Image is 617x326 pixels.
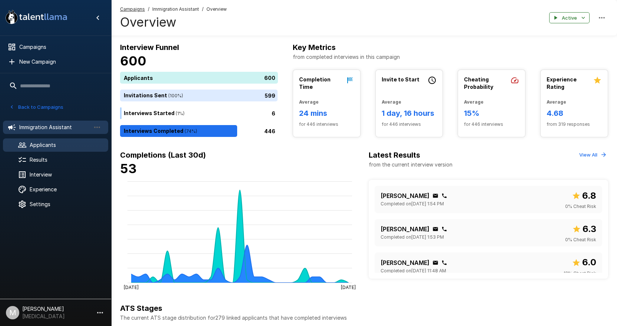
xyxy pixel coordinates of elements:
div: Click to copy [441,226,447,232]
span: Completed on [DATE] 1:53 PM [381,233,444,241]
h6: 15% [464,107,519,119]
tspan: [DATE] [341,284,356,290]
span: Completed on [DATE] 1:54 PM [381,200,444,208]
span: Overall score out of 10 [572,222,596,236]
div: Click to copy [441,193,447,199]
b: Latest Results [369,151,420,159]
span: / [202,6,203,13]
b: Interview Funnel [120,43,179,52]
div: Click to copy [432,193,438,199]
span: / [148,6,149,13]
span: 12 % Cheat Risk [564,270,596,277]
b: 600 [120,53,146,68]
button: Active [549,12,590,24]
h6: 1 day, 16 hours [382,107,437,119]
u: Campaigns [120,6,145,12]
h4: Overview [120,14,227,30]
b: Completion Time [299,76,331,90]
b: Average [547,99,566,105]
b: Completions (Last 30d) [120,151,206,159]
p: from the current interview version [369,161,452,168]
tspan: [DATE] [124,284,139,290]
b: Cheating Probability [464,76,493,90]
h6: 4.68 [547,107,602,119]
b: Key Metrics [293,43,336,52]
div: Click to copy [432,260,438,266]
span: 0 % Cheat Risk [565,203,596,210]
div: Click to copy [441,260,447,266]
span: for 446 interviews [299,121,354,128]
p: from completed interviews in this campaign [293,53,608,61]
span: for 446 interviews [382,121,437,128]
p: [PERSON_NAME] [381,258,429,267]
b: 6.3 [583,224,596,234]
b: Average [299,99,319,105]
p: The current ATS stage distribution for 279 linked applicants that have completed interviews [120,314,608,322]
b: ATS Stages [120,304,162,313]
h6: 24 mins [299,107,354,119]
b: Experience Rating [547,76,577,90]
b: 6.0 [582,257,596,268]
span: Immigration Assistant [152,6,199,13]
b: Average [464,99,484,105]
b: Invite to Start [382,76,419,83]
span: Completed on [DATE] 11:48 AM [381,267,446,275]
span: Overview [206,6,227,13]
p: 6 [272,110,275,117]
p: 599 [265,92,275,100]
b: 53 [120,161,137,176]
p: 446 [264,127,275,135]
div: Click to copy [432,226,438,232]
span: from 319 responses [547,121,602,128]
button: View All [577,149,608,161]
span: 0 % Cheat Risk [565,236,596,243]
b: 6.8 [582,190,596,201]
p: [PERSON_NAME] [381,225,429,233]
span: Overall score out of 10 [572,255,596,269]
p: [PERSON_NAME] [381,191,429,200]
span: Overall score out of 10 [572,189,596,203]
span: for 446 interviews [464,121,519,128]
b: Average [382,99,401,105]
p: 600 [264,74,275,82]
